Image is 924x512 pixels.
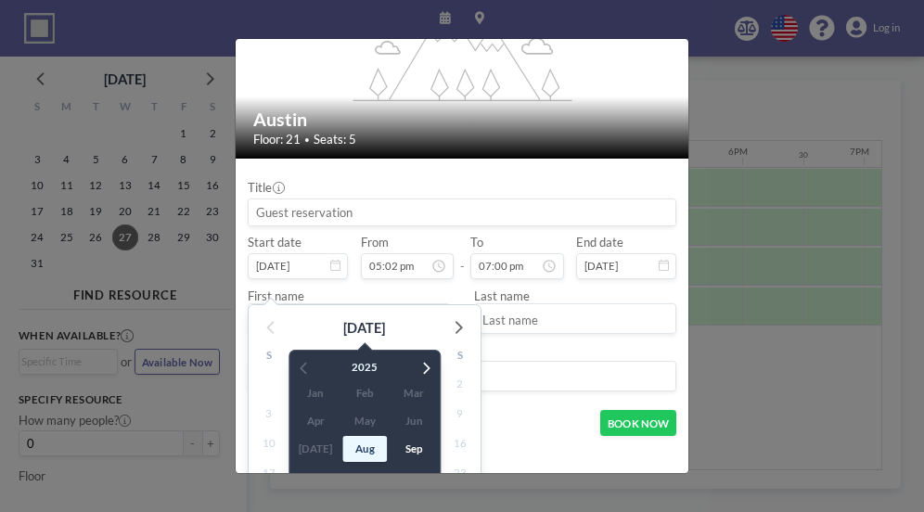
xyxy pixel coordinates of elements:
[474,288,530,303] label: Last name
[444,345,476,369] div: S
[343,314,385,340] div: [DATE]
[342,436,387,462] span: August 2000
[391,436,436,462] span: September 2000
[600,410,676,436] button: BOOK NOW
[391,464,436,490] span: December 2000
[256,401,282,427] span: Sunday, August 3, 2025
[249,199,675,225] input: Guest reservation
[248,235,302,250] label: Start date
[475,307,675,333] input: Last name
[256,460,282,486] span: Sunday, August 17, 2025
[253,132,301,147] span: Floor: 21
[460,240,465,274] span: -
[470,235,483,250] label: To
[361,235,389,250] label: From
[447,401,473,427] span: Saturday, August 9, 2025
[447,371,473,397] span: Saturday, August 2, 2025
[576,235,623,250] label: End date
[447,430,473,456] span: Saturday, August 16, 2025
[304,134,310,145] span: •
[256,430,282,456] span: Sunday, August 10, 2025
[314,132,356,147] span: Seats: 5
[293,464,338,490] span: October 2000
[342,464,387,490] span: November 2000
[342,354,387,380] span: 2025
[253,345,285,369] div: S
[253,109,672,132] h2: Austin
[285,345,316,369] div: M
[447,460,473,486] span: Saturday, August 23, 2025
[248,180,284,195] label: Title
[248,288,304,303] label: First name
